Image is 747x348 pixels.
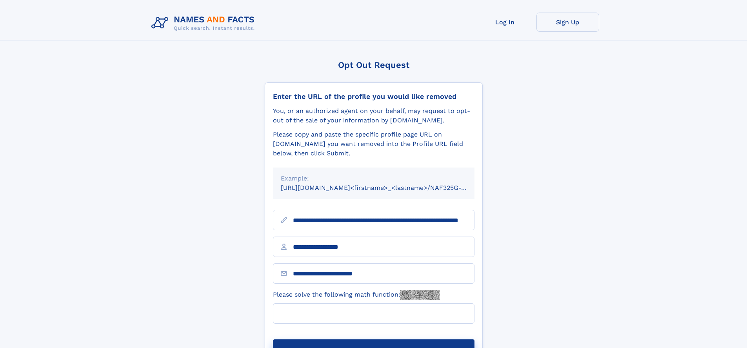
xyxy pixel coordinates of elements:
a: Log In [474,13,536,32]
div: You, or an authorized agent on your behalf, may request to opt-out of the sale of your informatio... [273,106,474,125]
div: Opt Out Request [265,60,483,70]
label: Please solve the following math function: [273,290,440,300]
div: Example: [281,174,467,183]
a: Sign Up [536,13,599,32]
img: Logo Names and Facts [148,13,261,34]
div: Please copy and paste the specific profile page URL on [DOMAIN_NAME] you want removed into the Pr... [273,130,474,158]
small: [URL][DOMAIN_NAME]<firstname>_<lastname>/NAF325G-xxxxxxxx [281,184,489,191]
div: Enter the URL of the profile you would like removed [273,92,474,101]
